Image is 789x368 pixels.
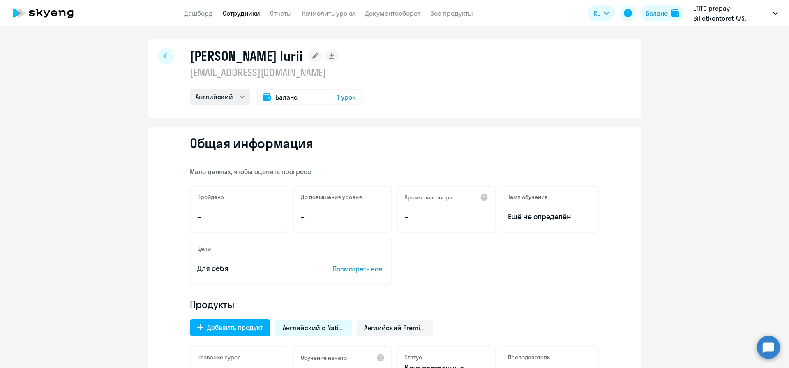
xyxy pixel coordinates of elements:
[693,3,770,23] p: LTITC prepay-Billetkontoret A/S, Billetkontoret A/S
[588,5,615,21] button: RU
[207,322,263,332] div: Добавить продукт
[301,354,347,361] h5: Обучение начато
[404,354,422,361] h5: Статус
[671,9,679,17] img: balance
[197,211,281,222] p: –
[508,193,548,201] h5: Темп обучения
[190,48,302,64] h1: [PERSON_NAME] Iurii
[430,9,473,17] a: Все продукты
[301,211,385,222] p: –
[197,245,211,252] h5: Цели
[184,9,213,17] a: Дашборд
[365,9,420,17] a: Документооборот
[197,263,307,274] p: Для себя
[223,9,260,17] a: Сотрудники
[197,354,241,361] h5: Название курса
[283,323,344,332] span: Английский с Native
[301,193,362,201] h5: До повышения уровня
[197,193,224,201] h5: Пройдено
[276,92,298,102] span: Баланс
[190,319,270,336] button: Добавить продукт
[190,167,599,176] p: Мало данных, чтобы оценить прогресс
[337,92,356,102] span: 1 урок
[364,323,426,332] span: Английский Premium
[646,8,668,18] div: Баланс
[302,9,355,17] a: Начислить уроки
[270,9,292,17] a: Отчеты
[641,5,684,21] button: Балансbalance
[508,354,550,361] h5: Преподаватель
[190,66,362,79] p: [EMAIL_ADDRESS][DOMAIN_NAME]
[404,194,452,201] h5: Время разговора
[508,211,592,222] span: Ещё не определён
[689,3,782,23] button: LTITC prepay-Billetkontoret A/S, Billetkontoret A/S
[190,135,313,151] h2: Общая информация
[190,298,599,311] h4: Продукты
[333,264,385,274] p: Посмотреть все
[404,211,488,222] p: –
[593,8,601,18] span: RU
